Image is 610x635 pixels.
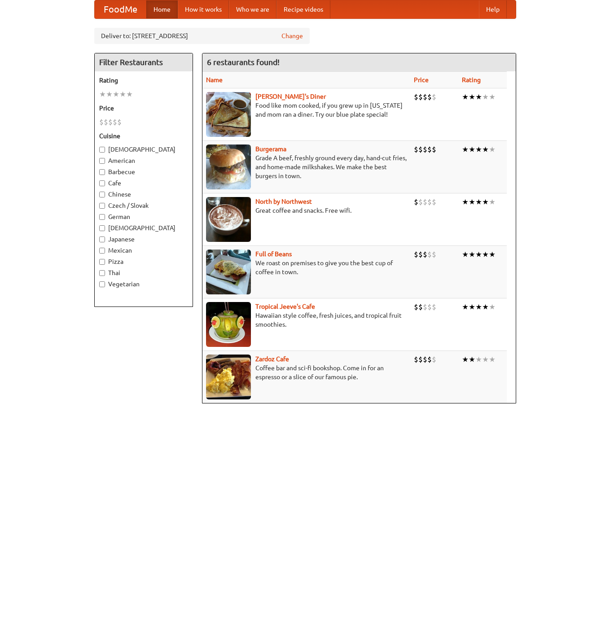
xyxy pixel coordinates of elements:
[462,302,469,312] li: ★
[206,250,251,294] img: beans.jpg
[99,246,188,255] label: Mexican
[469,302,475,312] li: ★
[206,363,407,381] p: Coffee bar and sci-fi bookshop. Come in for an espresso or a slice of our famous pie.
[432,302,436,312] li: $
[99,214,105,220] input: German
[475,302,482,312] li: ★
[206,76,223,83] a: Name
[255,250,292,258] b: Full of Beans
[432,145,436,154] li: $
[427,145,432,154] li: $
[106,89,113,99] li: ★
[414,76,429,83] a: Price
[489,250,496,259] li: ★
[482,197,489,207] li: ★
[482,302,489,312] li: ★
[432,197,436,207] li: $
[99,167,188,176] label: Barbecue
[427,355,432,364] li: $
[99,76,188,85] h5: Rating
[178,0,229,18] a: How it works
[95,53,193,71] h4: Filter Restaurants
[113,117,117,127] li: $
[423,92,427,102] li: $
[482,145,489,154] li: ★
[469,197,475,207] li: ★
[255,355,289,363] a: Zardoz Cafe
[482,250,489,259] li: ★
[462,92,469,102] li: ★
[99,225,105,231] input: [DEMOGRAPHIC_DATA]
[104,117,108,127] li: $
[462,355,469,364] li: ★
[423,302,427,312] li: $
[423,145,427,154] li: $
[99,180,105,186] input: Cafe
[482,92,489,102] li: ★
[414,250,418,259] li: $
[423,197,427,207] li: $
[475,250,482,259] li: ★
[482,355,489,364] li: ★
[462,197,469,207] li: ★
[99,169,105,175] input: Barbecue
[99,259,105,265] input: Pizza
[99,131,188,140] h5: Cuisine
[427,302,432,312] li: $
[414,355,418,364] li: $
[427,197,432,207] li: $
[475,92,482,102] li: ★
[489,145,496,154] li: ★
[94,28,310,44] div: Deliver to: [STREET_ADDRESS]
[99,147,105,153] input: [DEMOGRAPHIC_DATA]
[99,190,188,199] label: Chinese
[418,302,423,312] li: $
[255,145,286,153] a: Burgerama
[427,92,432,102] li: $
[99,257,188,266] label: Pizza
[99,270,105,276] input: Thai
[99,268,188,277] label: Thai
[206,258,407,276] p: We roast on premises to give you the best cup of coffee in town.
[99,281,105,287] input: Vegetarian
[206,92,251,137] img: sallys.jpg
[206,101,407,119] p: Food like mom cooked, if you grew up in [US_STATE] and mom ran a diner. Try our blue plate special!
[206,355,251,399] img: zardoz.jpg
[255,198,312,205] b: North by Northwest
[418,355,423,364] li: $
[206,302,251,347] img: jeeves.jpg
[99,145,188,154] label: [DEMOGRAPHIC_DATA]
[99,203,105,209] input: Czech / Slovak
[99,192,105,197] input: Chinese
[99,223,188,232] label: [DEMOGRAPHIC_DATA]
[99,117,104,127] li: $
[432,250,436,259] li: $
[462,250,469,259] li: ★
[414,92,418,102] li: $
[432,355,436,364] li: $
[99,158,105,164] input: American
[469,92,475,102] li: ★
[99,201,188,210] label: Czech / Slovak
[206,206,407,215] p: Great coffee and snacks. Free wifi.
[469,355,475,364] li: ★
[255,303,315,310] a: Tropical Jeeve's Cafe
[281,31,303,40] a: Change
[255,93,326,100] a: [PERSON_NAME]'s Diner
[423,250,427,259] li: $
[432,92,436,102] li: $
[469,250,475,259] li: ★
[427,250,432,259] li: $
[475,197,482,207] li: ★
[99,236,105,242] input: Japanese
[414,302,418,312] li: $
[99,156,188,165] label: American
[418,250,423,259] li: $
[99,212,188,221] label: German
[489,302,496,312] li: ★
[99,89,106,99] li: ★
[117,117,122,127] li: $
[146,0,178,18] a: Home
[418,92,423,102] li: $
